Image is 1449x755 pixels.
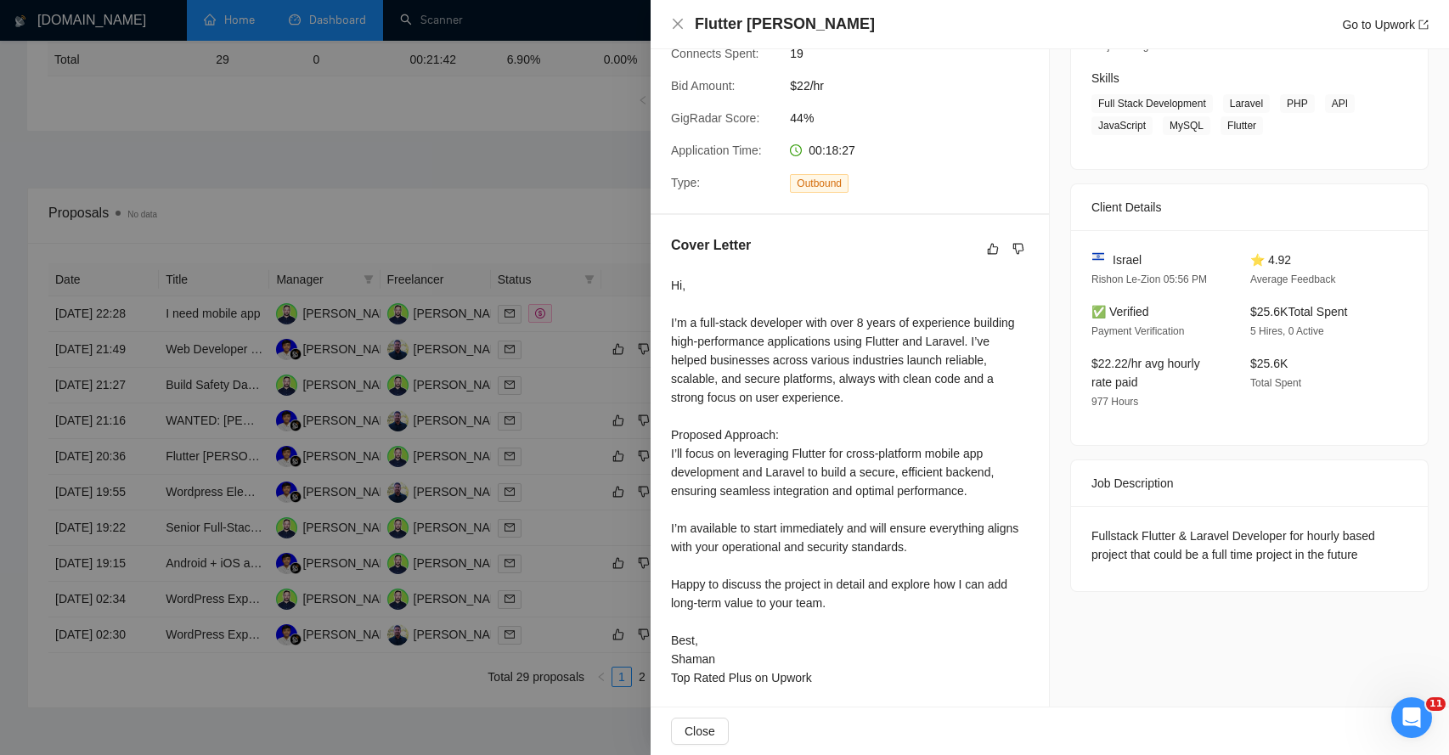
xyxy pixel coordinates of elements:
span: Outbound [790,174,849,193]
button: like [983,239,1003,259]
span: PHP [1280,94,1315,113]
span: Full Stack Development [1091,94,1213,113]
span: clock-circle [790,144,802,156]
span: close [671,17,685,31]
span: Bid Amount: [671,79,736,93]
span: Application Time: [671,144,762,157]
span: Laravel [1223,94,1270,113]
a: Go to Upworkexport [1342,18,1429,31]
span: $25.6K Total Spent [1250,305,1347,318]
h5: Cover Letter [671,235,751,256]
span: 44% [790,109,1045,127]
span: 19 [790,44,1045,63]
button: Close [671,718,729,745]
div: Fullstack Flutter & Laravel Developer for hourly based project that could be a full time project ... [1091,527,1407,564]
span: 977 Hours [1091,396,1138,408]
span: Payment Verification [1091,325,1184,337]
span: 00:18:27 [809,144,855,157]
span: JavaScript [1091,116,1153,135]
span: Skills [1091,71,1119,85]
img: 🇮🇱 [1092,251,1104,262]
h4: Flutter [PERSON_NAME] [695,14,875,35]
span: Rishon Le-Zion 05:56 PM [1091,273,1207,285]
span: Flutter [1221,116,1263,135]
span: API [1325,94,1355,113]
span: export [1418,20,1429,30]
iframe: Intercom live chat [1391,697,1432,738]
span: MySQL [1163,116,1210,135]
span: dislike [1012,242,1024,256]
span: Total Spent [1250,377,1301,389]
span: $22/hr [790,76,1045,95]
span: Connects Spent: [671,47,759,60]
div: Client Details [1091,184,1407,230]
button: Close [671,17,685,31]
span: Average Feedback [1250,273,1336,285]
span: 11 [1426,697,1446,711]
span: Close [685,722,715,741]
span: ✅ Verified [1091,305,1149,318]
span: Israel [1113,251,1142,269]
span: Type: [671,176,700,189]
button: dislike [1008,239,1029,259]
div: Job Description [1091,460,1407,506]
span: ⭐ 4.92 [1250,253,1291,267]
span: $22.22/hr avg hourly rate paid [1091,357,1200,389]
span: GigRadar Score: [671,111,759,125]
div: Hi, I’m a full-stack developer with over 8 years of experience building high-performance applicat... [671,276,1029,687]
span: like [987,242,999,256]
span: 5 Hires, 0 Active [1250,325,1324,337]
span: $25.6K [1250,357,1288,370]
